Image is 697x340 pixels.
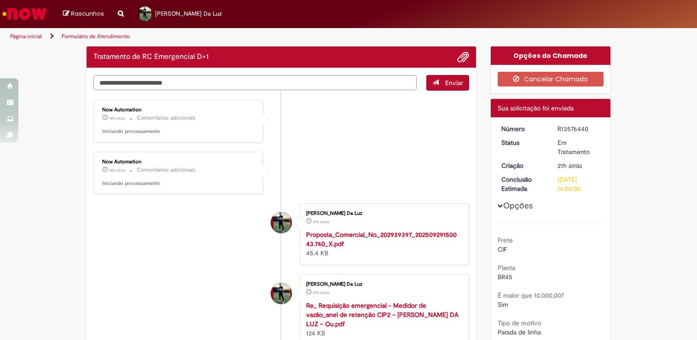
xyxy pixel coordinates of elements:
[558,161,582,170] time: 29/09/2025 12:05:01
[306,230,459,258] div: 45.4 KB
[109,167,125,173] span: 18h atrás
[1,5,48,23] img: ServiceNow
[7,28,458,45] ul: Trilhas de página
[498,245,507,254] span: CIF
[306,301,459,338] div: 124 KB
[426,75,469,91] button: Enviar
[306,301,459,328] a: Re_ Requisição emergencial - Medidor de vazão_anel de retenção CIP2 – [PERSON_NAME] DA LUZ – Ou.pdf
[498,291,564,300] b: É maior que 10.000,00?
[491,46,611,65] div: Opções do Chamado
[137,114,196,122] small: Comentários adicionais
[445,79,463,87] span: Enviar
[271,212,292,233] div: Renan Oliveira Da Luz
[306,231,457,248] a: Proposta_Comercial_No_202939397_20250929150043.740_X.pdf
[306,211,459,216] div: [PERSON_NAME] Da Luz
[498,72,604,86] button: Cancelar Chamado
[558,138,600,156] div: Em Tratamento
[109,115,125,121] span: 18h atrás
[63,10,104,18] a: Rascunhos
[494,124,551,133] dt: Número
[498,300,508,309] span: Sim
[498,236,513,244] b: Frete
[498,319,541,327] b: Tipo de motivo
[102,180,256,187] p: Iniciando processamento
[102,159,256,165] div: Now Automation
[109,115,125,121] time: 29/09/2025 15:06:35
[494,161,551,170] dt: Criação
[498,264,515,272] b: Planta
[62,33,130,40] a: Formulário de Atendimento
[498,328,541,336] span: Parada de linha
[71,9,104,18] span: Rascunhos
[558,161,600,170] div: 29/09/2025 12:05:01
[313,219,329,225] span: 21h atrás
[93,53,209,61] h2: Tratamento de RC Emergencial D+1 Histórico de tíquete
[306,282,459,287] div: [PERSON_NAME] Da Luz
[313,290,329,295] span: 21h atrás
[313,290,329,295] time: 29/09/2025 12:04:36
[313,219,329,225] time: 29/09/2025 12:04:53
[102,128,256,135] p: Iniciando processamento
[271,283,292,304] div: Renan Oliveira Da Luz
[109,167,125,173] time: 29/09/2025 15:01:04
[155,10,222,17] span: [PERSON_NAME] Da Luz
[10,33,42,40] a: Página inicial
[93,75,417,91] textarea: Digite sua mensagem aqui...
[494,175,551,193] dt: Conclusão Estimada
[498,273,512,281] span: BR45
[137,166,196,174] small: Comentários adicionais
[558,124,600,133] div: R13576440
[558,161,582,170] span: 21h atrás
[494,138,551,147] dt: Status
[498,104,574,112] span: Sua solicitação foi enviada
[457,51,469,63] button: Adicionar anexos
[558,175,600,193] div: [DATE] 14:00:00
[102,107,256,113] div: Now Automation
